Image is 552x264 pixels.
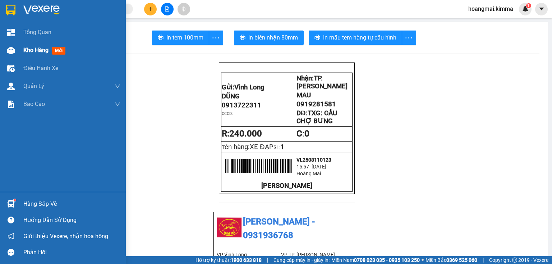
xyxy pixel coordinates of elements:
img: warehouse-icon [7,65,15,72]
span: environment [4,48,9,53]
button: plus [144,3,157,15]
strong: 0369 525 060 [446,257,477,263]
li: [PERSON_NAME] - 0931936768 [217,215,357,242]
span: [DATE] [312,164,326,170]
span: Nhận: [296,74,348,90]
span: TXG: CẦU CHỢ BƯNG [296,109,337,125]
span: MAU [296,91,311,99]
span: Giới thiệu Vexere, nhận hoa hồng [23,232,108,241]
span: printer [240,34,245,41]
img: warehouse-icon [7,200,15,208]
span: Hoàng Mai [296,171,321,176]
li: VP Vĩnh Long [4,39,50,47]
span: VL2508110123 [296,157,331,163]
span: down [115,101,120,107]
span: 240.000 [229,129,262,139]
span: : [296,129,309,139]
button: printerIn biên nhận 80mm [234,31,304,45]
strong: R: [222,129,262,139]
div: Hướng dẫn sử dụng [23,215,120,226]
span: printer [158,34,164,41]
span: 0 [304,129,309,139]
span: Cung cấp máy in - giấy in: [273,256,330,264]
span: notification [8,233,14,240]
img: logo.jpg [217,215,242,240]
button: more [402,31,416,45]
span: hoangmai.kimma [463,4,519,13]
span: aim [181,6,186,11]
img: dashboard-icon [7,29,15,36]
span: plus [148,6,153,11]
span: SL: [273,144,280,150]
span: Gửi: [222,83,264,91]
span: message [8,249,14,256]
span: T [222,144,273,150]
button: more [209,31,223,45]
span: more [402,33,416,42]
span: question-circle [8,217,14,223]
div: Hàng sắp về [23,199,120,209]
span: Miền Nam [331,256,420,264]
span: In tem 100mm [166,33,203,42]
span: copyright [512,258,517,263]
span: Vĩnh Long [234,83,264,91]
strong: [PERSON_NAME] [261,182,312,190]
li: [PERSON_NAME] - 0931936768 [4,4,104,31]
strong: 0708 023 035 - 0935 103 250 [354,257,420,263]
b: 107/1 , Đường 2/9 P1, TP Vĩnh Long [4,48,42,69]
span: Báo cáo [23,99,45,108]
span: | [483,256,484,264]
span: | [267,256,268,264]
span: file-add [165,6,170,11]
span: DŨNG [222,92,240,100]
button: file-add [161,3,174,15]
span: down [115,83,120,89]
span: 0919281581 [296,100,336,108]
div: Phản hồi [23,247,120,258]
li: VP TP. [PERSON_NAME] [281,251,345,259]
span: 0913722311 [222,101,261,109]
span: Kho hàng [23,47,49,54]
span: Miền Bắc [425,256,477,264]
span: 15:57 - [296,164,312,170]
span: In biên nhận 80mm [248,33,298,42]
span: CCCD: [222,111,233,116]
button: printerIn mẫu tem hàng tự cấu hình [309,31,402,45]
span: DĐ: [296,109,337,125]
img: logo.jpg [4,4,29,29]
li: VP TP. [PERSON_NAME] [50,39,96,55]
span: Tổng Quan [23,28,51,37]
img: icon-new-feature [522,6,529,12]
li: VP Vĩnh Long [217,251,281,259]
sup: 1 [14,199,16,201]
span: Hỗ trợ kỹ thuật: [195,256,262,264]
span: Quản Lý [23,82,44,91]
span: 1 [280,143,284,151]
span: caret-down [538,6,545,12]
span: printer [314,34,320,41]
span: In mẫu tem hàng tự cấu hình [323,33,396,42]
span: Điều hành xe [23,64,58,73]
strong: 1900 633 818 [231,257,262,263]
span: more [209,33,223,42]
sup: 1 [526,3,531,8]
button: caret-down [535,3,548,15]
span: TP. [PERSON_NAME] [296,74,348,90]
span: mới [52,47,65,55]
button: aim [178,3,190,15]
strong: C [296,129,302,139]
span: 1 [527,3,530,8]
img: warehouse-icon [7,47,15,54]
span: ⚪️ [422,259,424,261]
img: logo-vxr [6,5,15,15]
button: printerIn tem 100mm [152,31,209,45]
img: solution-icon [7,101,15,108]
span: XE ĐẠP [250,143,273,151]
span: ên hàng: [225,143,273,151]
img: warehouse-icon [7,83,15,90]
